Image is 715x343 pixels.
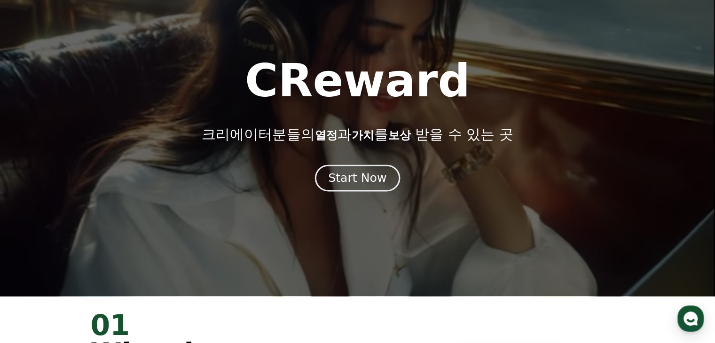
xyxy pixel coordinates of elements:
span: 설정 [145,279,157,287]
span: 홈 [30,279,35,287]
a: 설정 [121,265,181,288]
div: 01 [91,311,346,339]
span: 열정 [314,129,337,142]
span: 대화 [86,280,97,287]
a: 홈 [3,265,62,288]
div: Start Now [328,170,386,186]
a: Start Now [317,175,398,184]
h1: CReward [245,58,470,103]
span: 가치 [351,129,374,142]
a: 대화 [62,265,121,288]
span: 보상 [388,129,410,142]
button: Start Now [315,165,400,192]
p: 크리에이터분들의 과 를 받을 수 있는 곳 [202,126,513,143]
